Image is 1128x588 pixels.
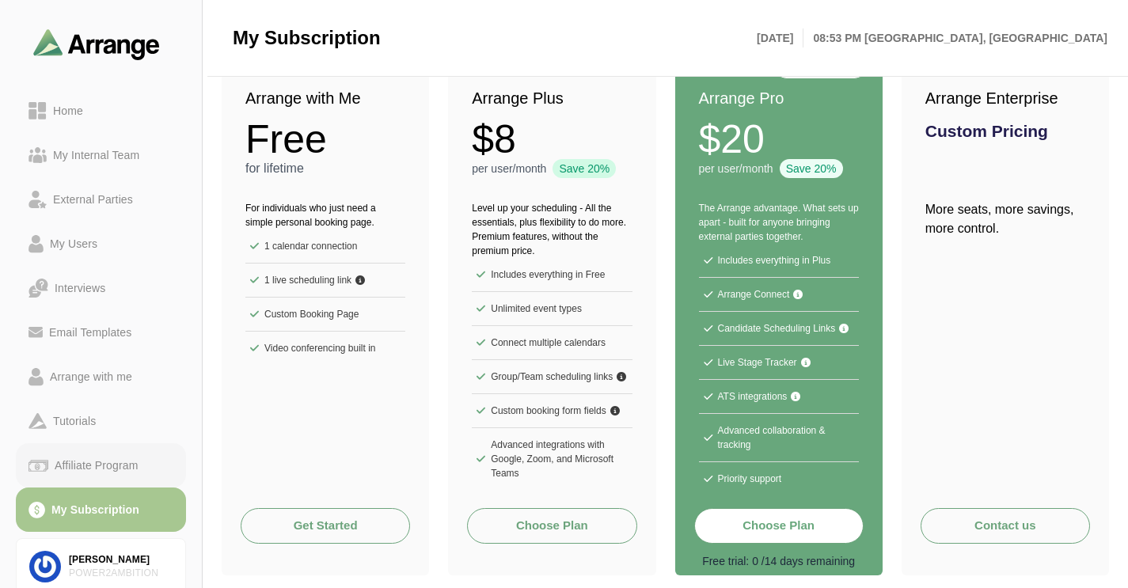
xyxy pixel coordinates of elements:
[699,414,859,462] li: Advanced collaboration & tracking
[472,360,632,394] li: Group/Team scheduling links
[16,133,186,177] a: My Internal Team
[47,101,89,120] div: Home
[16,399,186,443] a: Tutorials
[699,201,859,244] p: The Arrange advantage. What sets up apart - built for anyone bringing external parties together.
[245,230,405,264] li: 1 calendar connection
[472,258,632,292] li: Includes everything in Free
[47,190,139,209] div: External Parties
[472,428,632,490] li: Advanced integrations with Google, Zoom, and Microsoft Teams
[16,222,186,266] a: My Users
[472,326,632,360] li: Connect multiple calendars
[16,355,186,399] a: Arrange with me
[245,159,405,178] p: for lifetime
[472,292,632,326] li: Unlimited event types
[699,312,859,346] li: Candidate Scheduling Links
[925,86,1085,110] h2: Arrange Enterprise
[233,26,381,50] span: My Subscription
[16,89,186,133] a: Home
[16,177,186,222] a: External Parties
[33,28,160,59] img: arrangeai-name-small-logo.4d2b8aee.svg
[69,553,173,567] div: [PERSON_NAME]
[699,119,765,159] strong: $20
[245,264,405,298] li: 1 live scheduling link
[699,161,773,176] p: per user/month
[694,553,864,569] p: Free trial: 0 /14 days remaining
[472,119,516,159] strong: $8
[245,298,405,332] li: Custom Booking Page
[699,86,859,110] h2: Arrange Pro
[245,332,405,365] li: Video conferencing built in
[921,508,1090,544] button: Contact us
[245,119,327,159] strong: Free
[699,462,859,495] li: Priority support
[780,159,843,178] div: Save 20%
[45,500,146,519] div: My Subscription
[47,412,102,431] div: Tutorials
[48,456,144,475] div: Affiliate Program
[16,443,186,487] a: Affiliate Program
[699,346,859,380] li: Live Stage Tracker
[699,278,859,312] li: Arrange Connect
[467,508,636,544] button: Choose Plan
[553,159,616,178] div: Save 20%
[803,28,1107,47] p: 08:53 PM [GEOGRAPHIC_DATA], [GEOGRAPHIC_DATA]
[925,123,1085,139] h3: Custom Pricing
[44,234,104,253] div: My Users
[472,394,632,428] li: Custom booking form fields
[245,86,405,110] h2: Arrange with Me
[925,200,1085,238] p: More seats, more savings, more control.
[16,487,186,532] a: My Subscription
[472,161,546,176] p: per user/month
[245,201,405,230] p: For individuals who just need a simple personal booking page.
[757,28,803,47] p: [DATE]
[16,310,186,355] a: Email Templates
[44,367,139,386] div: Arrange with me
[472,201,632,258] p: Level up your scheduling - All the essentials, plus flexibility to do more. Premium features, wit...
[16,266,186,310] a: Interviews
[43,323,138,342] div: Email Templates
[472,86,632,110] h2: Arrange Plus
[48,279,112,298] div: Interviews
[699,244,859,278] li: Includes everything in Plus
[694,508,864,544] button: Choose Plan
[69,567,173,580] div: POWER2AMBITION
[241,508,410,544] a: Get Started
[699,380,859,414] li: ATS integrations
[47,146,146,165] div: My Internal Team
